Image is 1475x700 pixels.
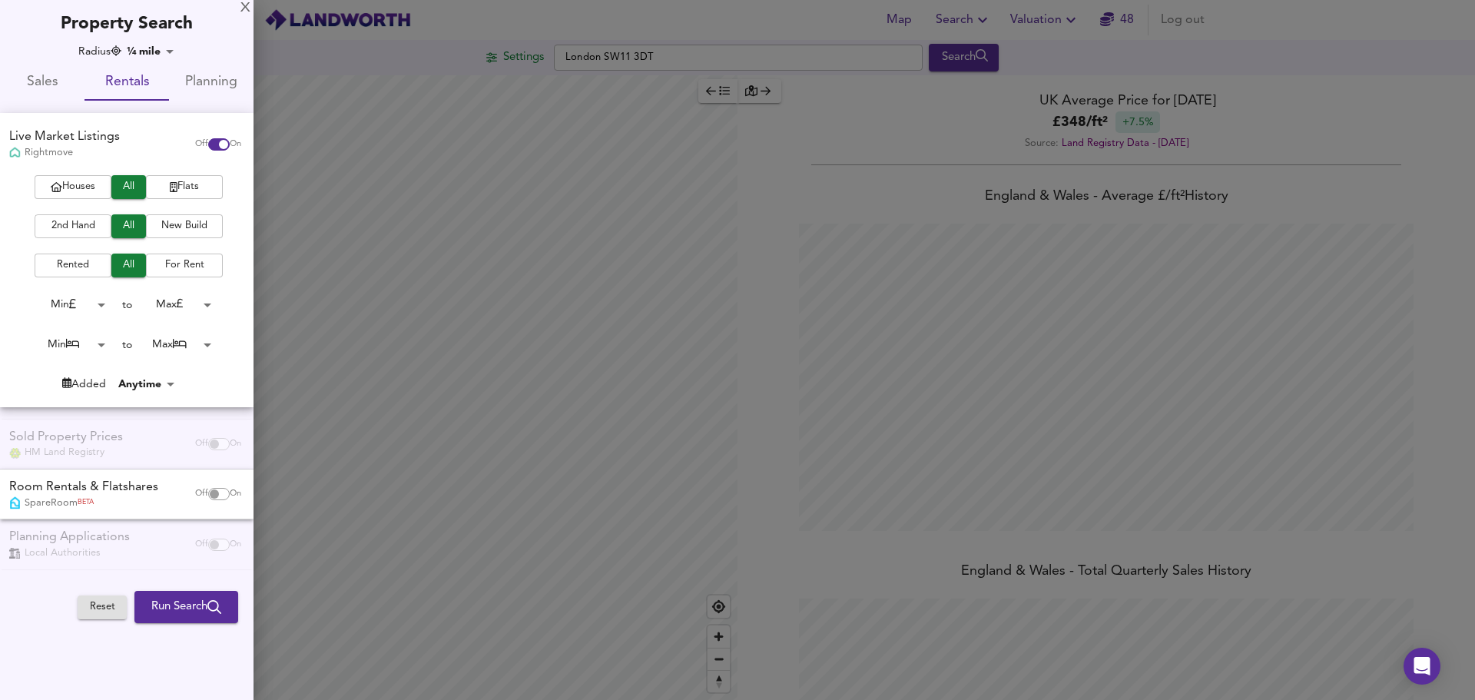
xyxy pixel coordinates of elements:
span: Rentals [94,71,160,95]
div: Open Intercom Messenger [1404,648,1440,685]
button: Reset [78,595,127,619]
button: All [111,214,146,238]
button: Flats [146,175,223,199]
div: to [122,297,132,313]
div: Anytime [114,377,180,392]
div: Max [132,333,217,357]
span: Reset [85,599,119,616]
div: SpareRoom [9,496,158,510]
button: 2nd Hand [35,214,111,238]
span: All [119,257,138,274]
button: Rented [35,254,111,277]
div: Radius [78,44,121,59]
div: to [122,337,132,353]
button: New Build [146,214,223,238]
div: X [240,3,250,14]
div: Rightmove [9,146,120,160]
span: For Rent [154,257,215,274]
div: Live Market Listings [9,128,120,146]
div: Min [26,333,111,357]
span: New Build [154,217,215,235]
div: Room Rentals & Flatshares [9,479,158,496]
img: SpareRoom [10,496,20,509]
span: On [230,138,241,151]
span: On [230,488,241,500]
div: Min [26,293,111,317]
span: BETA [78,498,94,508]
span: All [119,178,138,196]
button: Houses [35,175,111,199]
span: Planning [178,71,244,95]
span: Sales [9,71,75,95]
div: Max [132,293,217,317]
button: For Rent [146,254,223,277]
span: 2nd Hand [42,217,104,235]
span: Off [195,138,208,151]
span: Houses [42,178,104,196]
span: Run Search [151,597,221,617]
button: Run Search [134,591,238,623]
span: Rented [42,257,104,274]
img: Rightmove [9,147,21,160]
span: All [119,217,138,235]
div: Added [62,377,106,392]
button: All [111,175,146,199]
div: ¼ mile [122,44,179,59]
span: Flats [154,178,215,196]
span: Off [195,488,208,500]
button: All [111,254,146,277]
